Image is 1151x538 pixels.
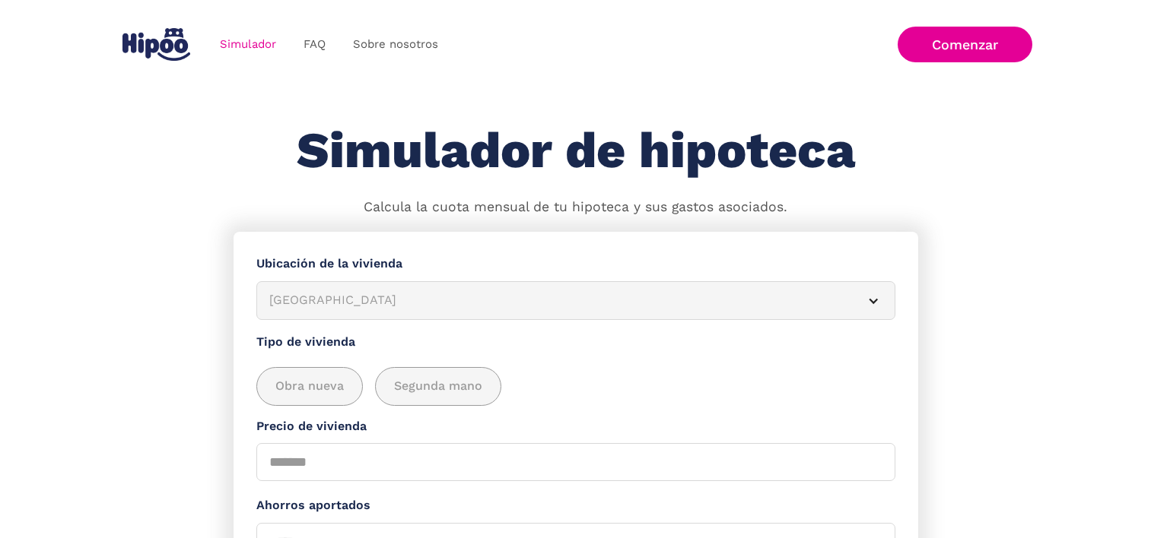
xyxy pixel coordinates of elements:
a: FAQ [290,30,339,59]
div: add_description_here [256,367,895,406]
a: Comenzar [898,27,1032,62]
a: home [119,22,194,67]
h1: Simulador de hipoteca [297,123,855,179]
label: Ubicación de la vivienda [256,255,895,274]
div: [GEOGRAPHIC_DATA] [269,291,846,310]
span: Obra nueva [275,377,344,396]
label: Tipo de vivienda [256,333,895,352]
label: Ahorros aportados [256,496,895,515]
label: Precio de vivienda [256,417,895,436]
a: Sobre nosotros [339,30,452,59]
span: Segunda mano [394,377,482,396]
article: [GEOGRAPHIC_DATA] [256,281,895,320]
a: Simulador [206,30,290,59]
p: Calcula la cuota mensual de tu hipoteca y sus gastos asociados. [364,198,787,217]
